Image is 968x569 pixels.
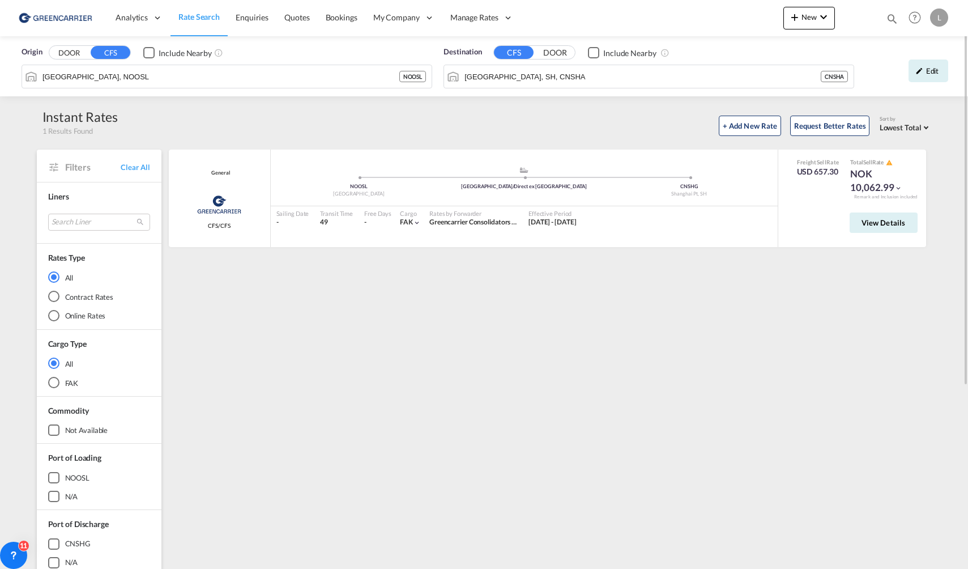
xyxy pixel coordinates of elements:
[49,46,89,60] button: DOOR
[905,8,924,27] span: Help
[863,159,872,165] span: Sell
[797,166,839,177] div: USD 657.30
[48,291,150,302] md-radio-button: Contract Rates
[441,183,607,190] div: [GEOGRAPHIC_DATA]/Direct ex [GEOGRAPHIC_DATA]
[885,158,893,167] button: icon-alert
[450,12,498,23] span: Manage Rates
[464,68,821,85] input: Search by Port
[284,12,309,22] span: Quotes
[528,209,577,218] div: Effective Period
[320,209,353,218] div: Transit Time
[48,377,150,388] md-radio-button: FAK
[143,46,212,58] md-checkbox: Checkbox No Ink
[660,48,670,57] md-icon: Unchecked: Ignores neighbouring ports when fetching rates.Checked : Includes neighbouring ports w...
[65,473,90,483] div: NOOSL
[790,116,869,136] button: Request Better Rates
[48,538,150,550] md-checkbox: CNSHG
[48,358,150,369] md-radio-button: All
[22,46,42,58] span: Origin
[930,9,948,27] div: L
[42,68,399,85] input: Search by Port
[276,218,309,227] div: -
[48,491,150,502] md-checkbox: N/A
[208,169,229,177] span: General
[400,218,413,226] span: FAK
[178,12,220,22] span: Rate Search
[528,218,577,226] span: [DATE] - [DATE]
[236,12,268,22] span: Enquiries
[159,48,212,59] div: Include Nearby
[850,213,918,233] button: View Details
[364,218,366,227] div: -
[65,538,91,549] div: CNSHG
[607,190,772,198] div: Shanghai Pt, SH
[603,48,656,59] div: Include Nearby
[444,65,854,88] md-input-container: Shanghai, SH, CNSHA
[850,158,907,167] div: Total Rate
[880,123,922,132] span: Lowest Total
[91,46,130,59] button: CFS
[429,218,586,226] span: Greencarrier Consolidators ([GEOGRAPHIC_DATA])
[276,209,309,218] div: Sailing Date
[429,209,517,218] div: Rates by Forwarder
[208,222,230,230] span: CFS/CFS
[528,218,577,227] div: 01 Sep 2025 - 30 Sep 2025
[65,491,78,502] div: N/A
[783,7,835,29] button: icon-plus 400-fgNewicon-chevron-down
[400,209,421,218] div: Cargo
[915,67,923,75] md-icon: icon-pencil
[588,46,656,58] md-checkbox: Checkbox No Ink
[48,406,89,415] span: Commodity
[320,218,353,227] div: 49
[607,183,772,190] div: CNSHG
[65,161,121,173] span: Filters
[886,159,893,166] md-icon: icon-alert
[48,472,150,483] md-checkbox: NOOSL
[886,12,898,29] div: icon-magnify
[65,425,108,435] div: not available
[444,46,482,58] span: Destination
[48,192,69,201] span: Liners
[429,218,517,227] div: Greencarrier Consolidators (Norway)
[494,46,534,59] button: CFS
[821,71,848,82] div: CNSHA
[886,12,898,25] md-icon: icon-magnify
[48,557,150,568] md-checkbox: N/A
[788,10,801,24] md-icon: icon-plus 400-fg
[797,158,839,166] div: Freight Rate
[880,116,932,123] div: Sort by
[22,65,432,88] md-input-container: Oslo, NOOSL
[42,126,93,136] span: 1 Results Found
[719,116,781,136] button: + Add New Rate
[373,12,420,23] span: My Company
[276,190,442,198] div: [GEOGRAPHIC_DATA]
[413,219,421,227] md-icon: icon-chevron-down
[48,252,85,264] div: Rates Type
[909,60,948,82] div: icon-pencilEdit
[48,310,150,321] md-radio-button: Online Rates
[894,184,902,192] md-icon: icon-chevron-down
[364,209,391,218] div: Free Days
[48,271,150,283] md-radio-button: All
[48,338,87,350] div: Cargo Type
[846,194,926,200] div: Remark and Inclusion included
[121,162,150,172] span: Clear All
[116,12,148,23] span: Analytics
[276,183,442,190] div: NOOSL
[326,12,357,22] span: Bookings
[535,46,575,60] button: DOOR
[214,48,223,57] md-icon: Unchecked: Ignores neighbouring ports when fetching rates.Checked : Includes neighbouring ports w...
[208,169,229,177] div: Contract / Rate Agreement / Tariff / Spot Pricing Reference Number: General
[862,218,906,227] span: View Details
[880,120,932,133] md-select: Select: Lowest Total
[42,108,118,126] div: Instant Rates
[194,190,244,219] img: Greencarrier Consolidators
[788,12,830,22] span: New
[817,10,830,24] md-icon: icon-chevron-down
[850,167,907,194] div: NOK 10,062.99
[48,453,102,462] span: Port of Loading
[65,557,78,567] div: N/A
[905,8,930,28] div: Help
[48,519,109,529] span: Port of Discharge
